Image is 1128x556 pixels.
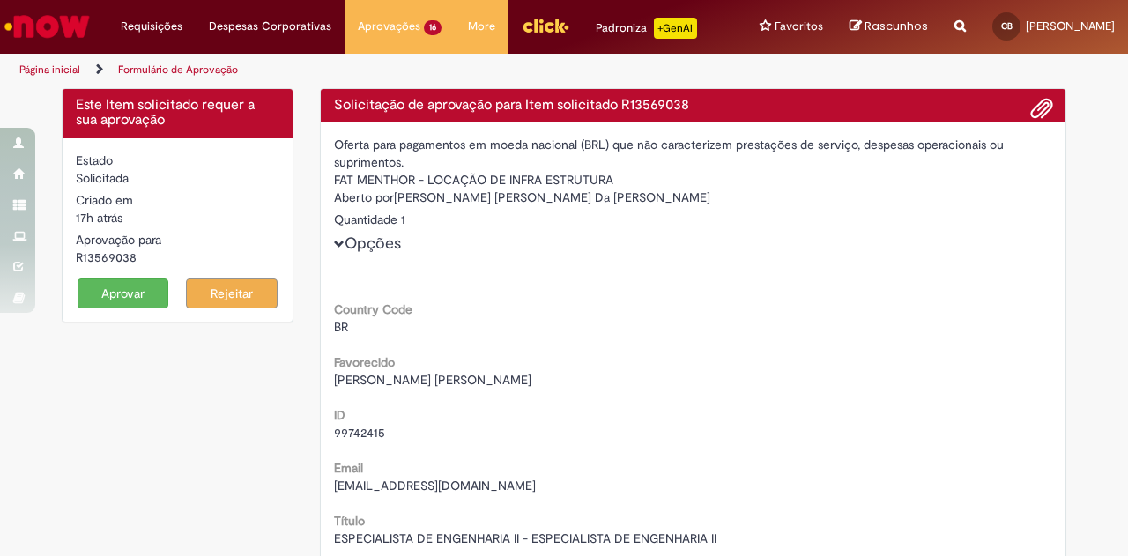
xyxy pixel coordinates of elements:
[76,209,279,226] div: 30/09/2025 19:24:03
[76,248,279,266] div: R13569038
[2,9,93,44] img: ServiceNow
[76,98,279,129] h4: Este Item solicitado requer a sua aprovação
[334,513,365,529] b: Título
[76,210,122,226] span: 17h atrás
[334,301,412,317] b: Country Code
[334,189,1053,211] div: [PERSON_NAME] [PERSON_NAME] Da [PERSON_NAME]
[334,530,716,546] span: ESPECIALISTA DE ENGENHARIA II - ESPECIALISTA DE ENGENHARIA II
[121,18,182,35] span: Requisições
[19,63,80,77] a: Página inicial
[522,12,569,39] img: click_logo_yellow_360x200.png
[334,407,345,423] b: ID
[334,425,385,441] span: 99742415
[334,460,363,476] b: Email
[13,54,738,86] ul: Trilhas de página
[76,191,133,209] label: Criado em
[468,18,495,35] span: More
[209,18,331,35] span: Despesas Corporativas
[334,319,348,335] span: BR
[76,152,113,169] label: Estado
[334,189,394,206] label: Aberto por
[358,18,420,35] span: Aprovações
[654,18,697,39] p: +GenAi
[118,63,238,77] a: Formulário de Aprovação
[76,210,122,226] time: 30/09/2025 19:24:03
[334,171,1053,189] div: FAT MENTHOR - LOCAÇÃO DE INFRA ESTRUTURA
[334,372,531,388] span: [PERSON_NAME] [PERSON_NAME]
[424,20,442,35] span: 16
[334,211,1053,228] div: Quantidade 1
[865,18,928,34] span: Rascunhos
[76,231,161,248] label: Aprovação para
[596,18,697,39] div: Padroniza
[850,19,928,35] a: Rascunhos
[1001,20,1013,32] span: CB
[78,278,169,308] button: Aprovar
[775,18,823,35] span: Favoritos
[334,136,1053,171] div: Oferta para pagamentos em moeda nacional (BRL) que não caracterizem prestações de serviço, despes...
[334,478,536,493] span: [EMAIL_ADDRESS][DOMAIN_NAME]
[334,98,1053,114] h4: Solicitação de aprovação para Item solicitado R13569038
[1026,19,1115,33] span: [PERSON_NAME]
[334,354,395,370] b: Favorecido
[186,278,278,308] button: Rejeitar
[76,169,279,187] div: Solicitada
